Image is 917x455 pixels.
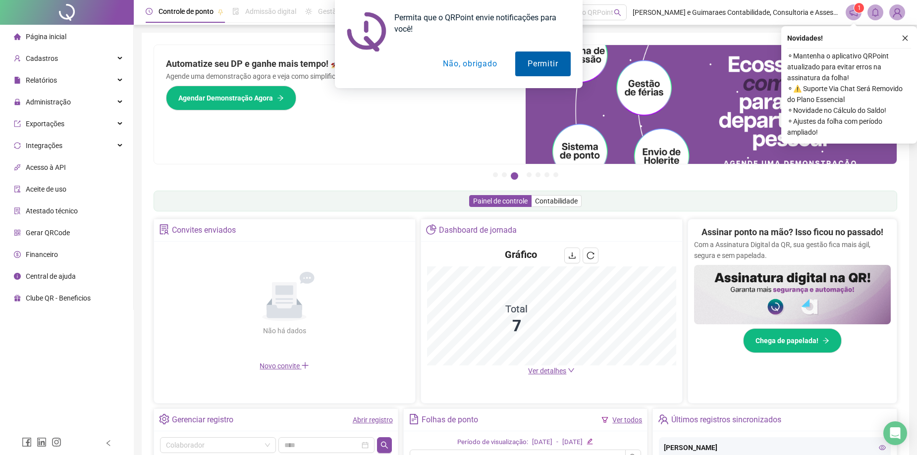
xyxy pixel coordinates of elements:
span: Novo convite [260,362,309,370]
span: search [380,441,388,449]
div: Período de visualização: [457,437,528,448]
span: Acesso à API [26,163,66,171]
span: facebook [22,437,32,447]
span: download [568,252,576,259]
div: Gerenciar registro [172,411,233,428]
span: Financeiro [26,251,58,258]
span: solution [14,207,21,214]
span: arrow-right [822,337,829,344]
a: Ver detalhes down [528,367,575,375]
span: Atestado técnico [26,207,78,215]
span: Agendar Demonstração Agora [178,93,273,103]
span: file-text [409,414,419,424]
div: - [556,437,558,448]
span: team [658,414,668,424]
span: Ver detalhes [528,367,566,375]
span: lock [14,99,21,105]
span: filter [601,416,608,423]
span: ⚬ ⚠️ Suporte Via Chat Será Removido do Plano Essencial [787,83,911,105]
div: Últimos registros sincronizados [671,411,781,428]
span: info-circle [14,273,21,280]
span: edit [587,438,593,445]
button: 4 [527,172,532,177]
span: down [568,367,575,374]
span: Central de ajuda [26,272,76,280]
span: setting [159,414,169,424]
h2: Assinar ponto na mão? Isso ficou no passado! [701,225,883,239]
div: Convites enviados [172,222,236,239]
img: notification icon [347,12,386,51]
div: Folhas de ponto [422,411,478,428]
span: Contabilidade [535,197,578,205]
button: Agendar Demonstração Agora [166,86,296,110]
img: banner%2F02c71560-61a6-44d4-94b9-c8ab97240462.png [694,265,891,324]
span: Aceite de uso [26,185,66,193]
button: 1 [493,172,498,177]
span: export [14,120,21,127]
div: Open Intercom Messenger [883,421,907,445]
button: Chega de papelada! [743,328,842,353]
span: audit [14,186,21,193]
a: Ver todos [612,416,642,424]
span: eye [879,444,886,451]
span: Painel de controle [473,197,528,205]
button: 3 [511,172,518,180]
span: reload [587,252,594,259]
button: 6 [544,172,549,177]
span: Chega de papelada! [755,335,818,346]
div: Permita que o QRPoint envie notificações para você! [386,12,571,35]
div: Dashboard de jornada [439,222,517,239]
span: Clube QR - Beneficios [26,294,91,302]
button: Permitir [515,51,570,76]
span: solution [159,224,169,235]
span: Exportações [26,120,64,128]
div: [DATE] [532,437,552,448]
button: Não, obrigado [431,51,509,76]
span: qrcode [14,229,21,236]
span: ⚬ Novidade no Cálculo do Saldo! [787,105,911,116]
span: linkedin [37,437,47,447]
span: left [105,440,112,447]
a: Abrir registro [353,416,393,424]
div: Não há dados [239,325,330,336]
span: pie-chart [426,224,436,235]
span: dollar [14,251,21,258]
p: Com a Assinatura Digital da QR, sua gestão fica mais ágil, segura e sem papelada. [694,239,891,261]
span: gift [14,295,21,302]
span: api [14,164,21,171]
span: ⚬ Ajustes da folha com período ampliado! [787,116,911,138]
span: arrow-right [277,95,284,101]
span: instagram [52,437,61,447]
button: 5 [536,172,540,177]
span: plus [301,361,309,369]
div: [PERSON_NAME] [664,442,886,453]
button: 2 [502,172,507,177]
div: [DATE] [562,437,583,448]
button: 7 [553,172,558,177]
img: banner%2Fd57e337e-a0d3-4837-9615-f134fc33a8e6.png [526,45,897,164]
span: Integrações [26,142,62,150]
span: Gerar QRCode [26,229,70,237]
span: sync [14,142,21,149]
h4: Gráfico [505,248,537,261]
span: Administração [26,98,71,106]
